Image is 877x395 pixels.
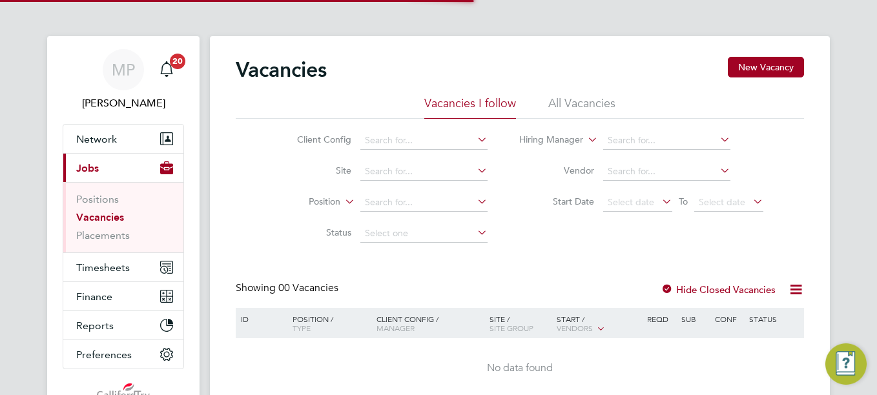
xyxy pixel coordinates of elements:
[277,165,351,176] label: Site
[238,361,802,375] div: No data found
[238,308,283,330] div: ID
[283,308,373,339] div: Position /
[486,308,554,339] div: Site /
[360,163,488,181] input: Search for...
[63,182,183,252] div: Jobs
[76,229,130,241] a: Placements
[63,49,184,111] a: MP[PERSON_NAME]
[63,253,183,281] button: Timesheets
[63,340,183,369] button: Preferences
[490,323,533,333] span: Site Group
[548,96,615,119] li: All Vacancies
[603,163,730,181] input: Search for...
[520,196,594,207] label: Start Date
[360,194,488,212] input: Search for...
[746,308,802,330] div: Status
[266,196,340,208] label: Position
[76,133,117,145] span: Network
[63,154,183,182] button: Jobs
[76,319,114,332] span: Reports
[76,193,119,205] a: Positions
[678,308,712,330] div: Sub
[63,96,184,111] span: Mark Pendergast
[553,308,644,340] div: Start /
[608,196,654,208] span: Select date
[373,308,486,339] div: Client Config /
[76,211,124,223] a: Vacancies
[76,290,112,303] span: Finance
[236,57,327,83] h2: Vacancies
[112,61,135,78] span: MP
[825,343,867,385] button: Engage Resource Center
[712,308,745,330] div: Conf
[277,227,351,238] label: Status
[236,281,341,295] div: Showing
[76,162,99,174] span: Jobs
[557,323,593,333] span: Vendors
[154,49,180,90] a: 20
[699,196,745,208] span: Select date
[520,165,594,176] label: Vendor
[76,261,130,274] span: Timesheets
[63,282,183,310] button: Finance
[509,134,583,147] label: Hiring Manager
[661,283,776,296] label: Hide Closed Vacancies
[377,323,415,333] span: Manager
[278,281,338,294] span: 00 Vacancies
[603,132,730,150] input: Search for...
[644,308,677,330] div: Reqd
[63,311,183,339] button: Reports
[360,225,488,243] input: Select one
[360,132,488,150] input: Search for...
[424,96,516,119] li: Vacancies I follow
[728,57,804,77] button: New Vacancy
[293,323,311,333] span: Type
[675,193,692,210] span: To
[170,54,185,69] span: 20
[63,125,183,153] button: Network
[76,349,132,361] span: Preferences
[277,134,351,145] label: Client Config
